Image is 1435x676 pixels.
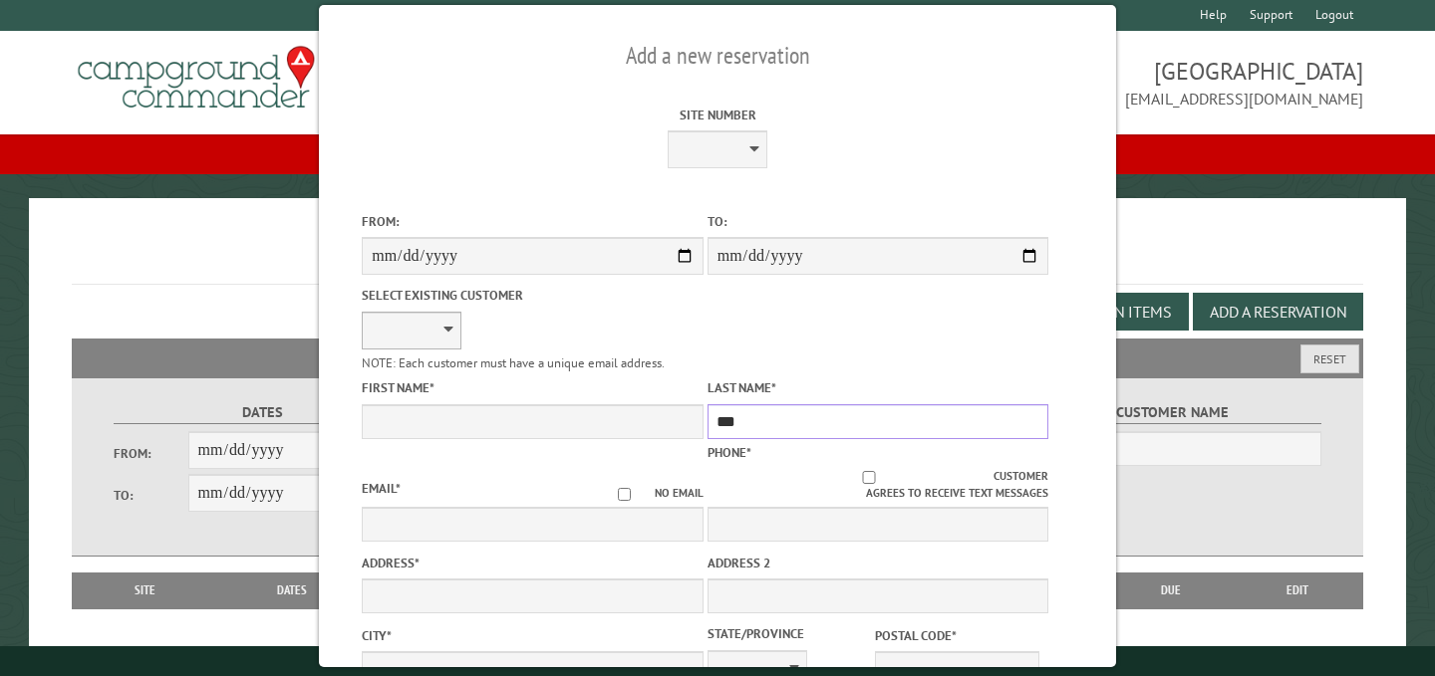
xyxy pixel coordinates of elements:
[594,488,655,501] input: No email
[72,39,321,116] img: Campground Commander
[362,378,704,397] label: First Name
[72,230,1363,285] h1: Reservations
[708,468,1049,502] label: Customer agrees to receive text messages
[1193,293,1363,331] button: Add a Reservation
[547,106,889,124] label: Site Number
[362,626,704,645] label: City
[362,354,665,371] small: NOTE: Each customer must have a unique email address.
[72,338,1363,376] h2: Filters
[114,444,188,463] label: From:
[708,624,871,643] label: State/Province
[708,554,1049,572] label: Address 2
[1300,344,1359,373] button: Reset
[875,626,1038,645] label: Postal Code
[362,286,704,305] label: Select existing customer
[708,444,751,461] label: Phone
[708,378,1049,397] label: Last Name
[208,572,375,608] th: Dates
[362,480,401,497] label: Email
[594,485,704,502] label: No email
[708,212,1049,231] label: To:
[744,471,995,484] input: Customer agrees to receive text messages
[362,37,1073,75] h2: Add a new reservation
[114,486,188,505] label: To:
[1232,572,1363,608] th: Edit
[82,572,208,608] th: Site
[114,401,411,424] label: Dates
[362,554,704,572] label: Address
[362,212,704,231] label: From:
[1110,572,1233,608] th: Due
[1024,401,1321,424] label: Customer Name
